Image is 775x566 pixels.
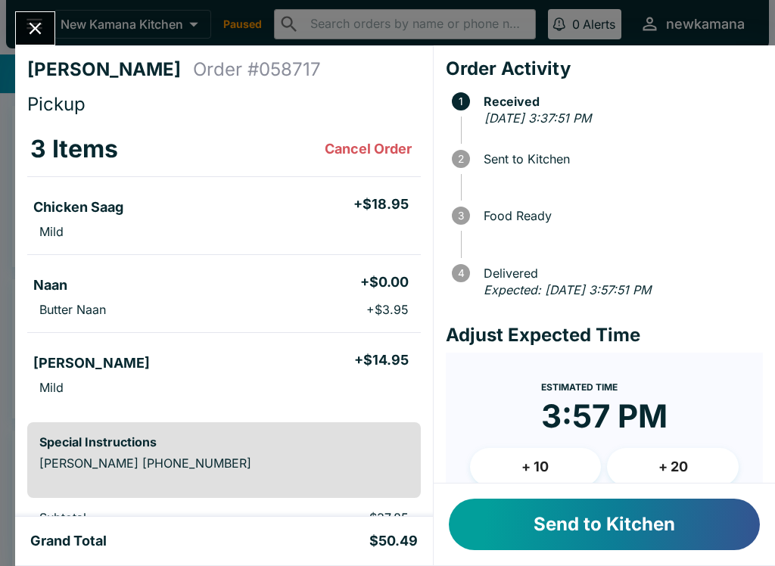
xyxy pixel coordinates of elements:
p: Mild [39,380,64,395]
text: 2 [458,153,464,165]
h5: Naan [33,276,67,294]
span: Pickup [27,93,86,115]
button: Cancel Order [319,134,418,164]
span: Delivered [476,266,763,280]
text: 4 [457,267,464,279]
p: + $3.95 [366,302,409,317]
h4: Order # 058717 [193,58,321,81]
table: orders table [27,122,421,410]
text: 3 [458,210,464,222]
h3: 3 Items [30,134,118,164]
em: [DATE] 3:37:51 PM [484,110,591,126]
span: Estimated Time [541,381,618,393]
h4: Order Activity [446,58,763,80]
button: + 20 [607,448,739,486]
p: [PERSON_NAME] [PHONE_NUMBER] [39,456,409,471]
text: 1 [459,95,463,107]
h4: [PERSON_NAME] [27,58,193,81]
h5: Chicken Saag [33,198,123,216]
h5: + $0.00 [360,273,409,291]
button: Send to Kitchen [449,499,760,550]
button: + 10 [470,448,602,486]
h4: Adjust Expected Time [446,324,763,347]
h5: [PERSON_NAME] [33,354,150,372]
span: Sent to Kitchen [476,152,763,166]
h6: Special Instructions [39,434,409,449]
h5: $50.49 [369,532,418,550]
em: Expected: [DATE] 3:57:51 PM [484,282,651,297]
p: Mild [39,224,64,239]
span: Food Ready [476,209,763,222]
span: Received [476,95,763,108]
h5: Grand Total [30,532,107,550]
p: Butter Naan [39,302,106,317]
p: Subtotal [39,510,239,525]
button: Close [16,12,54,45]
time: 3:57 PM [541,397,668,436]
p: $37.85 [263,510,409,525]
h5: + $14.95 [354,351,409,369]
h5: + $18.95 [353,195,409,213]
